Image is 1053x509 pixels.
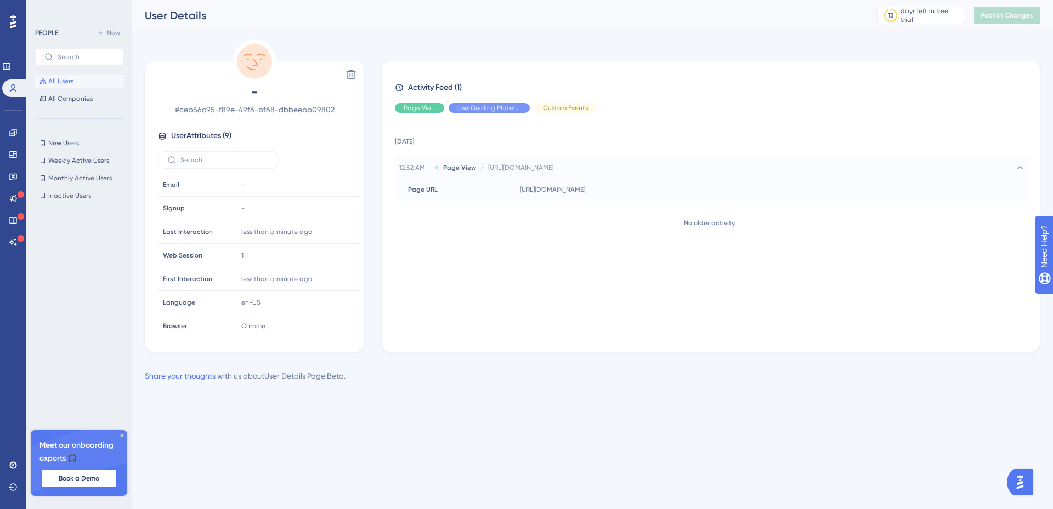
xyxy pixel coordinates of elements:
[163,322,187,330] span: Browser
[93,26,124,39] button: New
[520,185,585,194] span: [URL][DOMAIN_NAME]
[180,156,269,164] input: Search
[163,298,195,307] span: Language
[48,94,93,103] span: All Companies
[241,204,245,213] span: -
[399,163,430,172] span: 12.52 AM
[35,136,124,150] button: New Users
[42,470,116,487] button: Book a Demo
[48,156,109,165] span: Weekly Active Users
[107,28,120,37] span: New
[241,275,312,283] time: less than a minute ago
[35,28,58,37] div: PEOPLE
[395,219,1024,227] div: No older activity.
[163,227,213,236] span: Last Interaction
[39,439,118,465] span: Meet our onboarding experts 🎧
[158,103,351,116] span: # ceb56c95-f89e-49f6-bf68-dbbeebb09802
[404,104,435,112] span: Page View
[145,369,346,382] div: with us about User Details Page Beta .
[1007,466,1040,499] iframe: UserGuiding AI Assistant Launcher
[408,185,438,194] span: Page URL
[35,154,124,167] button: Weekly Active Users
[241,251,244,260] span: 1
[145,371,216,380] a: Share your thoughts
[48,139,79,147] span: New Users
[974,7,1040,24] button: Publish Changes
[408,81,462,94] span: Activity Feed (1)
[163,204,185,213] span: Signup
[488,163,553,172] span: [URL][DOMAIN_NAME]
[158,83,351,101] span: -
[480,163,484,172] span: /
[58,53,115,61] input: Search
[48,174,112,182] span: Monthly Active Users
[981,11,1033,20] span: Publish Changes
[171,129,231,142] span: User Attributes ( 9 )
[395,122,1030,157] td: [DATE]
[543,104,588,112] span: Custom Events
[241,298,261,307] span: en-US
[888,11,893,20] div: 13
[163,251,202,260] span: Web Session
[145,8,850,23] div: User Details
[26,3,69,16] span: Need Help?
[48,191,91,200] span: Inactive Users
[48,77,73,85] span: All Users
[241,180,245,189] span: -
[59,474,99,483] span: Book a Demo
[35,92,124,105] button: All Companies
[241,322,265,330] span: Chrome
[35,75,124,88] button: All Users
[35,189,124,202] button: Inactive Users
[901,7,961,24] div: days left in free trial
[443,163,476,172] span: Page View
[163,180,179,189] span: Email
[457,104,521,112] span: UserGuiding Material
[241,228,312,236] time: less than a minute ago
[35,171,124,185] button: Monthly Active Users
[163,274,212,283] span: First Interaction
